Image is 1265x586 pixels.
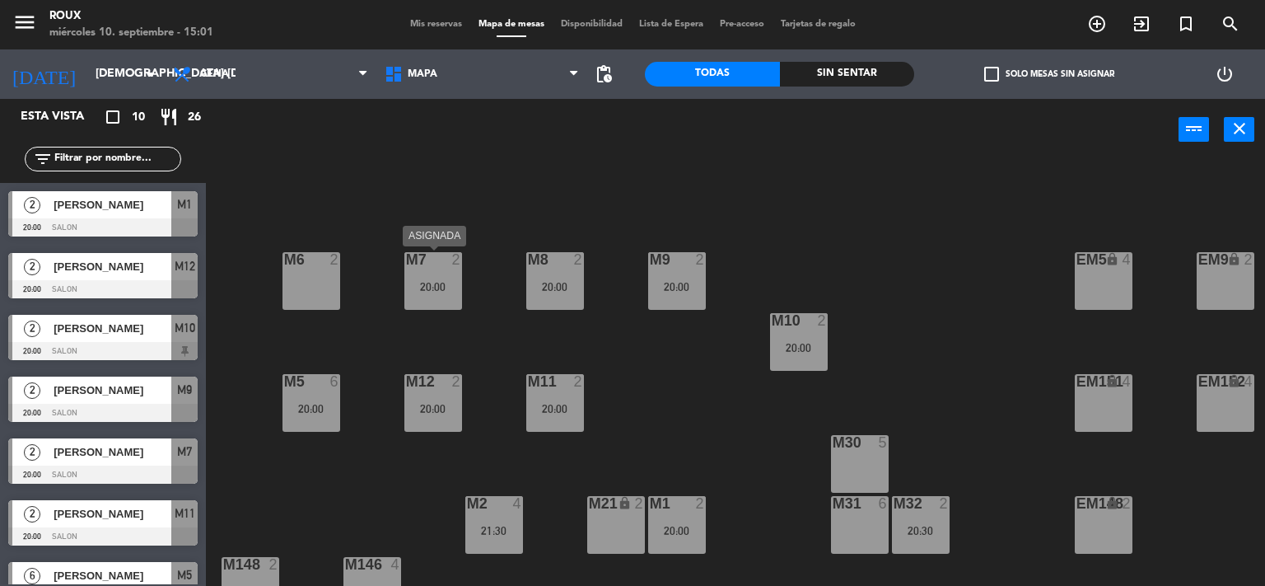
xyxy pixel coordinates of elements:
div: miércoles 10. septiembre - 15:01 [49,25,213,41]
div: M12 [406,374,407,389]
span: Lista de Espera [631,20,712,29]
span: M7 [177,442,192,462]
span: check_box_outline_blank [984,67,999,82]
i: lock [1105,252,1119,266]
span: Mis reservas [402,20,470,29]
div: 21:30 [465,525,523,537]
button: close [1224,117,1254,142]
i: lock [1227,252,1241,266]
span: 2 [24,444,40,461]
div: M5 [284,374,285,389]
div: EM152 [1198,374,1199,389]
div: 5 [879,435,889,450]
span: Disponibilidad [553,20,631,29]
span: 2 [24,259,40,275]
div: M31 [833,496,833,511]
div: M148 [223,557,224,572]
div: M7 [406,252,407,267]
span: [PERSON_NAME] [54,505,171,523]
i: search [1221,14,1240,34]
div: M8 [528,252,529,267]
span: [PERSON_NAME] [54,196,171,213]
i: lock [618,496,632,510]
div: M9 [650,252,651,267]
i: menu [12,10,37,35]
i: exit_to_app [1132,14,1151,34]
i: crop_square [103,107,123,127]
div: 2 [696,496,706,511]
div: Todas [645,62,780,87]
span: M1 [177,195,192,214]
div: 6 [879,496,889,511]
i: power_input [1184,119,1204,138]
div: Roux [49,8,213,25]
div: M30 [833,435,833,450]
div: 20:00 [770,342,828,354]
div: Esta vista [8,107,119,127]
div: 2 [940,496,950,511]
label: Solo mesas sin asignar [984,67,1114,82]
div: M6 [284,252,285,267]
div: 4 [1244,374,1254,389]
div: 20:00 [526,403,584,415]
span: Pre-acceso [712,20,773,29]
div: M21 [589,496,590,511]
span: 10 [132,108,145,127]
div: 20:00 [404,403,462,415]
span: [PERSON_NAME] [54,443,171,461]
span: pending_actions [594,64,614,84]
span: Cena [200,68,229,80]
div: 2 [452,374,462,389]
div: 20:00 [648,525,706,537]
div: 2 [818,313,828,328]
span: 2 [24,382,40,399]
span: Mapa de mesas [470,20,553,29]
span: [PERSON_NAME] [54,382,171,399]
div: Sin sentar [780,62,915,87]
input: Filtrar por nombre... [53,150,180,168]
div: 2 [574,374,584,389]
i: turned_in_not [1176,14,1196,34]
span: 2 [24,321,40,337]
span: M12 [175,256,195,276]
span: [PERSON_NAME] [54,320,171,337]
span: 26 [188,108,201,127]
span: 2 [24,506,40,523]
div: 2 [1244,252,1254,267]
button: power_input [1179,117,1209,142]
div: 4 [391,557,401,572]
div: M10 [772,313,773,328]
div: 20:30 [892,525,950,537]
div: 2 [635,496,645,511]
i: restaurant [159,107,179,127]
div: 4 [1123,374,1132,389]
span: M10 [175,318,195,338]
div: 2 [1123,496,1132,511]
i: power_settings_new [1215,64,1235,84]
span: Tarjetas de regalo [773,20,864,29]
button: menu [12,10,37,40]
div: 2 [330,252,340,267]
span: M5 [177,565,192,585]
div: M11 [528,374,529,389]
div: 20:00 [282,403,340,415]
div: 2 [696,252,706,267]
div: M2 [467,496,468,511]
i: close [1230,119,1249,138]
span: [PERSON_NAME] [54,258,171,275]
div: 20:00 [404,281,462,293]
span: M11 [175,504,195,523]
i: add_circle_outline [1087,14,1107,34]
span: 2 [24,197,40,213]
span: M9 [177,380,192,400]
span: [PERSON_NAME] [54,567,171,584]
div: 6 [330,374,340,389]
div: 20:00 [648,281,706,293]
i: arrow_drop_down [141,64,161,84]
i: lock [1105,496,1119,510]
div: M146 [345,557,346,572]
div: ASIGNADA [403,226,466,246]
